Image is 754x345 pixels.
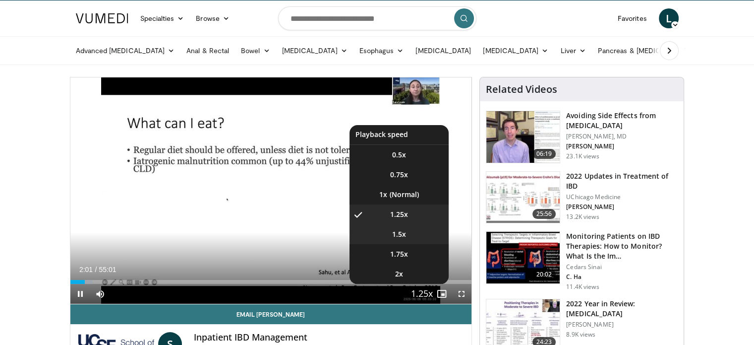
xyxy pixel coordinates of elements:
button: Playback Rate [412,284,432,304]
span: 2:01 [79,266,93,274]
a: Pancreas & [MEDICAL_DATA] [592,41,708,61]
p: C. Ha [566,273,678,281]
h3: Avoiding Side Effects from [MEDICAL_DATA] [566,111,678,131]
p: [PERSON_NAME], MD [566,133,678,140]
p: [PERSON_NAME] [566,142,678,150]
video-js: Video Player [70,77,472,304]
a: 25:56 2022 Updates in Treatment of IBD UChicago Medicine [PERSON_NAME] 13.2K views [486,171,678,224]
button: Fullscreen [452,284,471,304]
div: Progress Bar [70,280,472,284]
p: Cedars Sinai [566,263,678,271]
p: 8.9K views [566,331,595,339]
p: UChicago Medicine [566,193,678,201]
p: 23.1K views [566,152,599,160]
a: Liver [554,41,591,61]
span: 1.75x [390,249,408,259]
a: 20:02 Monitoring Patients on IBD Therapies: How to Monitor? What Is the Im… Cedars Sinai C. Ha 11... [486,231,678,291]
span: 1.25x [390,209,408,219]
img: 9393c547-9b5d-4ed4-b79d-9c9e6c9be491.150x105_q85_crop-smart_upscale.jpg [486,172,560,223]
img: 609225da-72ea-422a-b68c-0f05c1f2df47.150x105_q85_crop-smart_upscale.jpg [486,232,560,283]
h4: Inpatient IBD Management [194,332,464,343]
img: 6f9900f7-f6e7-4fd7-bcbb-2a1dc7b7d476.150x105_q85_crop-smart_upscale.jpg [486,111,560,163]
span: 20:02 [532,270,556,279]
span: 25:56 [532,209,556,219]
a: 06:19 Avoiding Side Effects from [MEDICAL_DATA] [PERSON_NAME], MD [PERSON_NAME] 23.1K views [486,111,678,163]
button: Pause [70,284,90,304]
a: Specialties [134,8,190,28]
a: Advanced [MEDICAL_DATA] [70,41,181,61]
a: Esophagus [353,41,410,61]
input: Search topics, interventions [278,6,476,30]
span: 2x [395,269,403,279]
span: / [95,266,97,274]
span: 1x [379,190,387,200]
a: Bowel [235,41,276,61]
a: [MEDICAL_DATA] [409,41,477,61]
button: Mute [90,284,110,304]
span: 55:01 [99,266,116,274]
h3: Monitoring Patients on IBD Therapies: How to Monitor? What Is the Im… [566,231,678,261]
a: Favorites [612,8,653,28]
h3: 2022 Year in Review: [MEDICAL_DATA] [566,299,678,319]
img: VuMedi Logo [76,13,128,23]
button: Enable picture-in-picture mode [432,284,452,304]
p: 13.2K views [566,213,599,221]
span: 1.5x [392,229,406,239]
span: 0.5x [392,150,406,160]
a: Browse [190,8,235,28]
a: L [659,8,679,28]
p: [PERSON_NAME] [566,321,678,329]
a: Email [PERSON_NAME] [70,304,472,324]
span: 0.75x [390,170,408,180]
a: [MEDICAL_DATA] [477,41,554,61]
p: [PERSON_NAME] [566,203,678,211]
a: [MEDICAL_DATA] [276,41,353,61]
h4: Related Videos [486,83,557,95]
h3: 2022 Updates in Treatment of IBD [566,171,678,191]
span: 06:19 [532,149,556,159]
a: Anal & Rectal [180,41,235,61]
p: 11.4K views [566,283,599,291]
